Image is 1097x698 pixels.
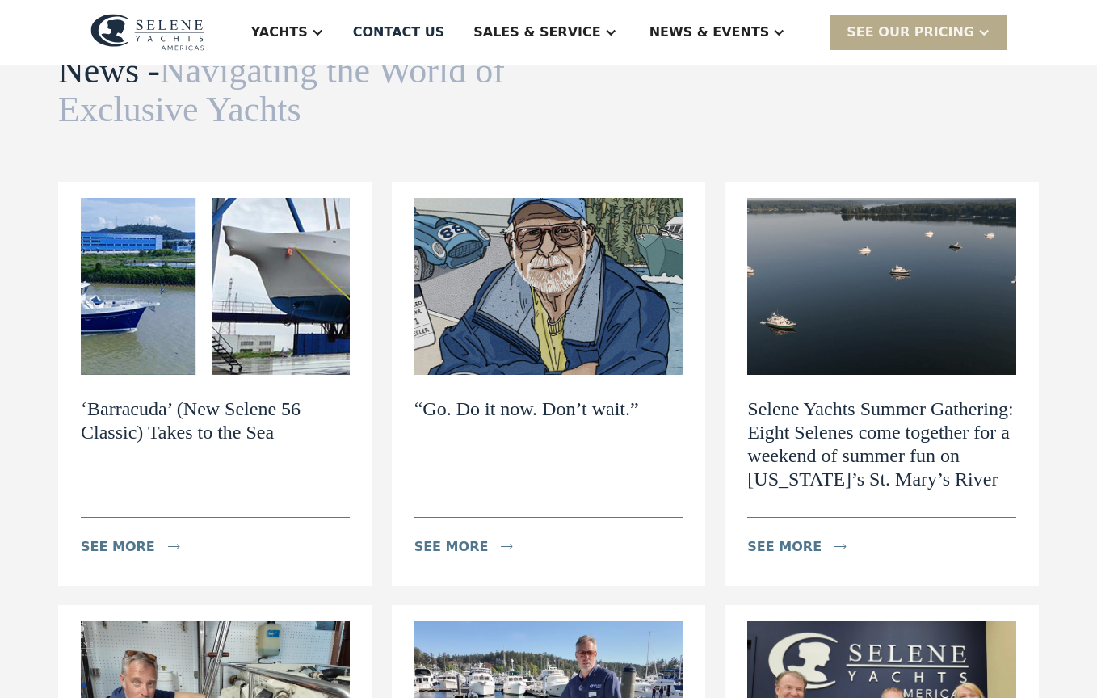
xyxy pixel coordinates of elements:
[58,52,525,130] h1: News -
[90,14,204,51] img: logo
[649,23,770,42] div: News & EVENTS
[747,198,1016,376] img: Selene Yachts Summer Gathering: Eight Selenes come together for a weekend of summer fun on Maryla...
[747,397,1016,490] h2: Selene Yachts Summer Gathering: Eight Selenes come together for a weekend of summer fun on [US_ST...
[747,537,822,557] div: see more
[414,537,489,557] div: see more
[392,182,706,586] a: “Go. Do it now. Don’t wait.” “Go. Do it now. Don’t wait.”see moreicon
[830,15,1007,49] div: SEE Our Pricing
[81,537,155,557] div: see more
[353,23,445,42] div: Contact US
[58,51,505,129] span: Navigating the World of Exclusive Yachts
[834,544,847,549] img: icon
[847,23,974,42] div: SEE Our Pricing
[725,182,1039,586] a: Selene Yachts Summer Gathering: Eight Selenes come together for a weekend of summer fun on Maryla...
[168,544,180,549] img: icon
[414,198,683,376] img: “Go. Do it now. Don’t wait.”
[501,544,513,549] img: icon
[58,182,372,586] a: ‘Barracuda’ (New Selene 56 Classic) Takes to the Sea‘Barracuda’ (New Selene 56 Classic) Takes to ...
[414,397,639,421] h2: “Go. Do it now. Don’t wait.”
[81,198,350,376] img: ‘Barracuda’ (New Selene 56 Classic) Takes to the Sea
[251,23,308,42] div: Yachts
[81,397,350,444] h2: ‘Barracuda’ (New Selene 56 Classic) Takes to the Sea
[473,23,600,42] div: Sales & Service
